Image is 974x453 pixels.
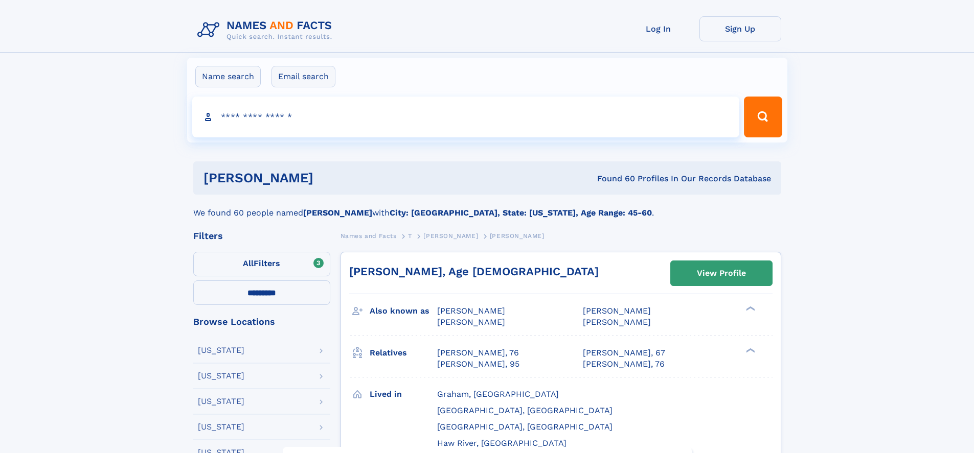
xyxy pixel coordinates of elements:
[437,347,519,359] a: [PERSON_NAME], 76
[699,16,781,41] a: Sign Up
[423,232,478,240] span: [PERSON_NAME]
[198,397,244,406] div: [US_STATE]
[198,372,244,380] div: [US_STATE]
[193,195,781,219] div: We found 60 people named with .
[618,16,699,41] a: Log In
[370,302,437,320] h3: Also known as
[744,97,782,137] button: Search Button
[193,231,330,241] div: Filters
[743,347,756,353] div: ❯
[437,438,567,448] span: Haw River, [GEOGRAPHIC_DATA]
[243,258,254,268] span: All
[671,261,772,285] a: View Profile
[437,422,613,432] span: [GEOGRAPHIC_DATA], [GEOGRAPHIC_DATA]
[195,66,261,87] label: Name search
[583,306,651,316] span: [PERSON_NAME]
[192,97,740,137] input: search input
[198,423,244,431] div: [US_STATE]
[198,346,244,354] div: [US_STATE]
[697,261,746,285] div: View Profile
[583,347,665,359] a: [PERSON_NAME], 67
[203,172,456,184] h1: [PERSON_NAME]
[408,229,412,242] a: T
[341,229,397,242] a: Names and Facts
[303,208,372,218] b: [PERSON_NAME]
[743,305,756,312] div: ❯
[271,66,335,87] label: Email search
[583,359,665,370] a: [PERSON_NAME], 76
[437,389,559,399] span: Graham, [GEOGRAPHIC_DATA]
[349,265,599,278] a: [PERSON_NAME], Age [DEMOGRAPHIC_DATA]
[437,406,613,415] span: [GEOGRAPHIC_DATA], [GEOGRAPHIC_DATA]
[437,359,519,370] a: [PERSON_NAME], 95
[437,306,505,316] span: [PERSON_NAME]
[370,344,437,362] h3: Relatives
[390,208,652,218] b: City: [GEOGRAPHIC_DATA], State: [US_STATE], Age Range: 45-60
[193,252,330,276] label: Filters
[455,173,771,184] div: Found 60 Profiles In Our Records Database
[423,229,478,242] a: [PERSON_NAME]
[193,16,341,44] img: Logo Names and Facts
[437,317,505,327] span: [PERSON_NAME]
[490,232,545,240] span: [PERSON_NAME]
[408,232,412,240] span: T
[370,386,437,403] h3: Lived in
[193,317,330,326] div: Browse Locations
[583,317,651,327] span: [PERSON_NAME]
